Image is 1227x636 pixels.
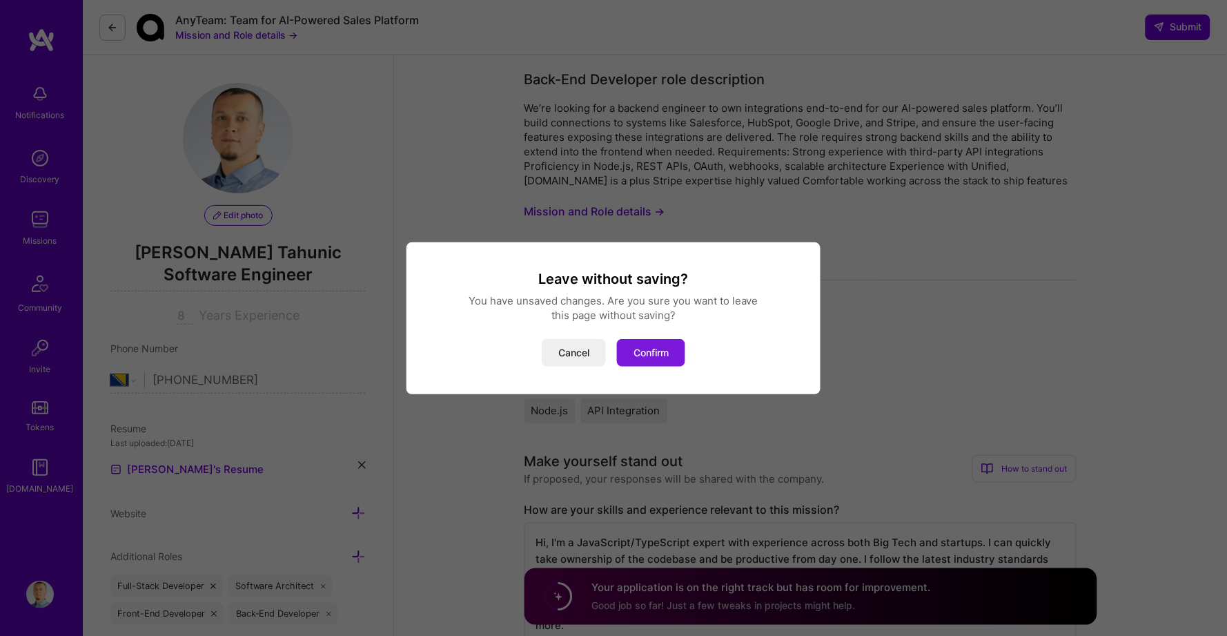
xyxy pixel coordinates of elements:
[423,293,804,308] div: You have unsaved changes. Are you sure you want to leave
[406,242,821,394] div: modal
[423,270,804,288] h3: Leave without saving?
[423,308,804,322] div: this page without saving?
[617,339,685,367] button: Confirm
[542,339,606,367] button: Cancel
